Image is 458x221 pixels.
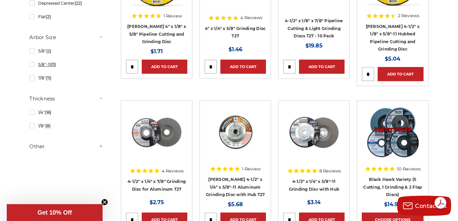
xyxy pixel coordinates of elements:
[163,14,182,18] span: 1 Review
[366,24,420,52] a: [PERSON_NAME] 4-1/2" x 1/8" x 5/8"-11 Hubbed Pipeline Cutting and Grinding Disc
[397,196,451,216] button: Contact us
[206,177,265,197] a: [PERSON_NAME] 4-1/2" x 1/4" x 5/8"-11 Aluminum Grinding Disc with Hub T27
[228,201,243,208] span: $5.68
[398,13,420,18] span: 2 Reviews
[29,59,104,70] a: 5/8"-11
[205,105,266,167] a: Aluminum Grinding Wheel with Hub
[366,105,420,159] img: Black Hawk Variety (5 Cutting, 1 Grinding & 2 Flap Discs)
[29,143,104,151] h5: Other
[205,26,266,39] a: 4" x 1/4" x 5/8" Grinding Disc T27
[126,105,187,167] a: BHA 4.5 inch grinding disc for aluminum
[415,203,447,209] span: Contact us
[319,169,341,173] span: 8 Reviews
[75,1,82,6] span: (22)
[240,15,262,20] span: 4 Reviews
[378,67,423,81] a: Add to Cart
[46,49,51,54] span: (2)
[299,60,345,74] a: Add to Cart
[307,199,321,206] span: $3.14
[305,42,323,49] span: $19.85
[29,95,104,103] h5: Thickness
[287,105,341,159] img: BHA 4.5 Inch Grinding Wheel with 5/8 inch hub
[362,105,423,167] a: Black Hawk Variety (5 Cutting, 1 Grinding & 2 Flap Discs)
[384,201,401,208] span: $14.99
[289,179,340,192] a: 4-1/2" x 1/4" x 5/8"-11 Grinding Disc with Hub
[101,199,108,206] button: Close teaser
[45,123,51,128] span: (8)
[228,46,242,53] span: $1.46
[29,106,104,118] a: 1/4"
[130,105,184,159] img: BHA 4.5 inch grinding disc for aluminum
[242,167,261,171] span: 1 Review
[208,105,262,159] img: Aluminum Grinding Wheel with Hub
[385,56,401,62] span: $5.04
[283,105,345,167] a: BHA 4.5 Inch Grinding Wheel with 5/8 inch hub
[29,11,104,23] a: Flat
[46,75,51,81] span: (11)
[37,209,72,216] span: Get 10% Off
[29,120,104,132] a: 1/8"
[150,199,164,206] span: $2.75
[29,72,104,84] a: 7/8"
[142,60,187,74] a: Add to Cart
[151,48,163,55] span: $1.71
[29,33,104,41] h5: Arbor Size
[363,177,422,197] a: Black Hawk Variety (5 Cutting, 1 Grinding & 2 Flap Discs)
[127,24,186,44] a: [PERSON_NAME] 4" x 1/8" x 5/8" Pipeline Cutting and Grinding Disc
[45,110,51,115] span: (16)
[220,60,266,74] a: Add to Cart
[128,179,186,192] a: 4-1/2" x 1/4" x 7/8" Grinding Disc for Aluminum T27
[51,62,56,67] span: (11)
[285,18,343,38] a: 4-1/2" x 1/8" x 7/8" Pipeline Cutting & Light Grinding Discs T27 - 10 Pack
[7,204,103,221] div: Get 10% OffClose teaser
[162,169,184,173] span: 4 Reviews
[397,167,421,171] span: 10 Reviews
[46,14,51,19] span: (2)
[29,45,104,57] a: 5/8"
